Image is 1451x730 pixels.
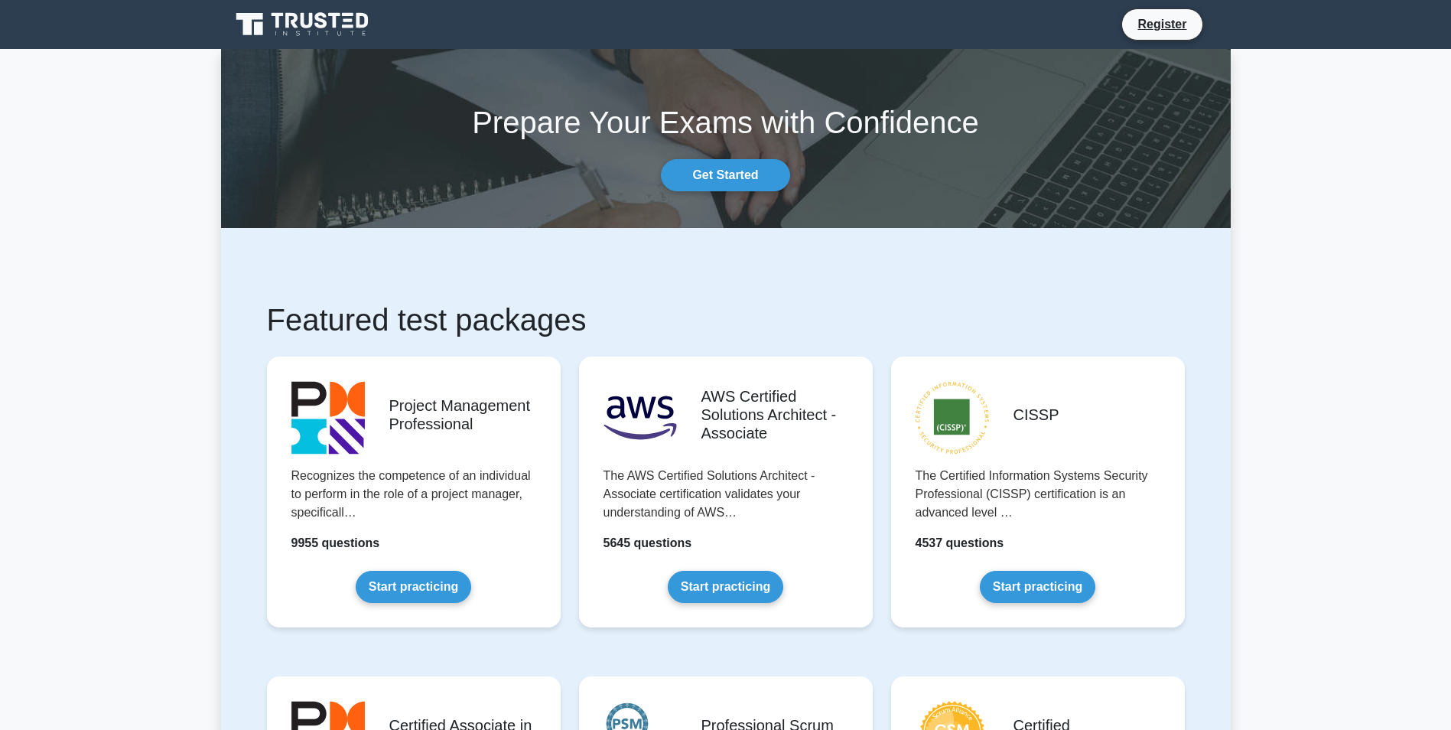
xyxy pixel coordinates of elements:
[221,104,1231,141] h1: Prepare Your Exams with Confidence
[267,301,1185,338] h1: Featured test packages
[356,571,471,603] a: Start practicing
[1128,15,1196,34] a: Register
[980,571,1095,603] a: Start practicing
[668,571,783,603] a: Start practicing
[661,159,789,191] a: Get Started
